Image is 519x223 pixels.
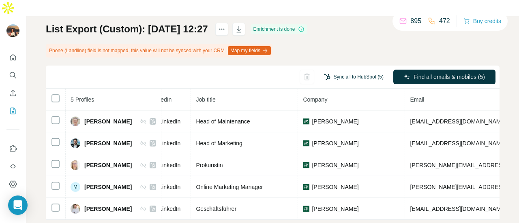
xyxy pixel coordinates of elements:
[312,183,358,191] span: [PERSON_NAME]
[303,118,309,125] img: company-logo
[303,140,309,147] img: company-logo
[159,117,180,125] span: LinkedIn
[6,159,19,174] button: Use Surfe API
[312,139,358,147] span: [PERSON_NAME]
[303,206,309,212] img: company-logo
[196,162,223,168] span: Prokuristin
[71,182,80,192] div: M
[6,195,19,209] button: Feedback
[196,118,250,125] span: Head of Maintenance
[71,117,80,126] img: Avatar
[393,70,495,84] button: Find all emails & mobiles (5)
[71,138,80,148] img: Avatar
[159,205,180,213] span: LinkedIn
[414,73,485,81] span: Find all emails & mobiles (5)
[6,177,19,191] button: Dashboard
[8,195,28,215] div: Open Intercom Messenger
[84,183,132,191] span: [PERSON_NAME]
[6,104,19,118] button: My lists
[312,161,358,169] span: [PERSON_NAME]
[410,140,506,147] span: [EMAIL_ADDRESS][DOMAIN_NAME]
[318,71,389,83] button: Sync all to HubSpot (5)
[71,160,80,170] img: Avatar
[6,86,19,100] button: Enrich CSV
[303,184,309,190] img: company-logo
[196,140,242,147] span: Head of Marketing
[46,44,272,57] div: Phone (Landline) field is not mapped, this value will not be synced with your CRM
[228,46,271,55] button: Map my fields
[312,205,358,213] span: [PERSON_NAME]
[6,141,19,156] button: Use Surfe on LinkedIn
[251,24,307,34] div: Enrichment is done
[84,139,132,147] span: [PERSON_NAME]
[312,117,358,125] span: [PERSON_NAME]
[71,204,80,214] img: Avatar
[410,16,421,26] p: 895
[159,183,180,191] span: LinkedIn
[215,23,228,36] button: actions
[46,23,208,36] h1: List Export (Custom): [DATE] 12:27
[410,118,506,125] span: [EMAIL_ADDRESS][DOMAIN_NAME]
[6,24,19,37] img: Avatar
[6,68,19,83] button: Search
[84,117,132,125] span: [PERSON_NAME]
[196,96,215,103] span: Job title
[463,15,501,27] button: Buy credits
[196,184,263,190] span: Online Marketing Manager
[159,139,180,147] span: LinkedIn
[6,50,19,65] button: Quick start
[410,206,506,212] span: [EMAIL_ADDRESS][DOMAIN_NAME]
[439,16,450,26] p: 472
[71,96,94,103] span: 5 Profiles
[84,161,132,169] span: [PERSON_NAME]
[410,96,424,103] span: Email
[303,96,327,103] span: Company
[303,162,309,168] img: company-logo
[196,206,236,212] span: Geschäftsführer
[84,205,132,213] span: [PERSON_NAME]
[159,161,180,169] span: LinkedIn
